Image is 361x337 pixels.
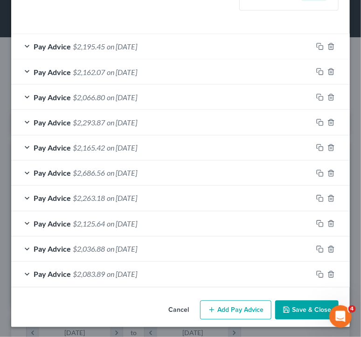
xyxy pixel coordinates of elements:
[73,93,105,102] span: $2,066.80
[34,144,71,152] span: Pay Advice
[107,42,137,51] span: on [DATE]
[34,42,71,51] span: Pay Advice
[107,169,137,178] span: on [DATE]
[107,118,137,127] span: on [DATE]
[73,194,105,203] span: $2,263.18
[107,270,137,279] span: on [DATE]
[34,194,71,203] span: Pay Advice
[107,220,137,228] span: on [DATE]
[34,220,71,228] span: Pay Advice
[107,68,137,76] span: on [DATE]
[34,169,71,178] span: Pay Advice
[107,93,137,102] span: on [DATE]
[329,305,352,328] iframe: Intercom live chat
[73,68,105,76] span: $2,162.07
[73,118,105,127] span: $2,293.87
[275,301,339,320] button: Save & Close
[34,68,71,76] span: Pay Advice
[161,302,196,320] button: Cancel
[34,93,71,102] span: Pay Advice
[107,144,137,152] span: on [DATE]
[34,245,71,254] span: Pay Advice
[107,245,137,254] span: on [DATE]
[73,42,105,51] span: $2,195.45
[73,144,105,152] span: $2,165.42
[34,270,71,279] span: Pay Advice
[73,270,105,279] span: $2,083.89
[348,305,356,313] span: 4
[73,169,105,178] span: $2,686.56
[34,118,71,127] span: Pay Advice
[73,245,105,254] span: $2,036.88
[73,220,105,228] span: $2,125.64
[200,301,271,320] button: Add Pay Advice
[107,194,137,203] span: on [DATE]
